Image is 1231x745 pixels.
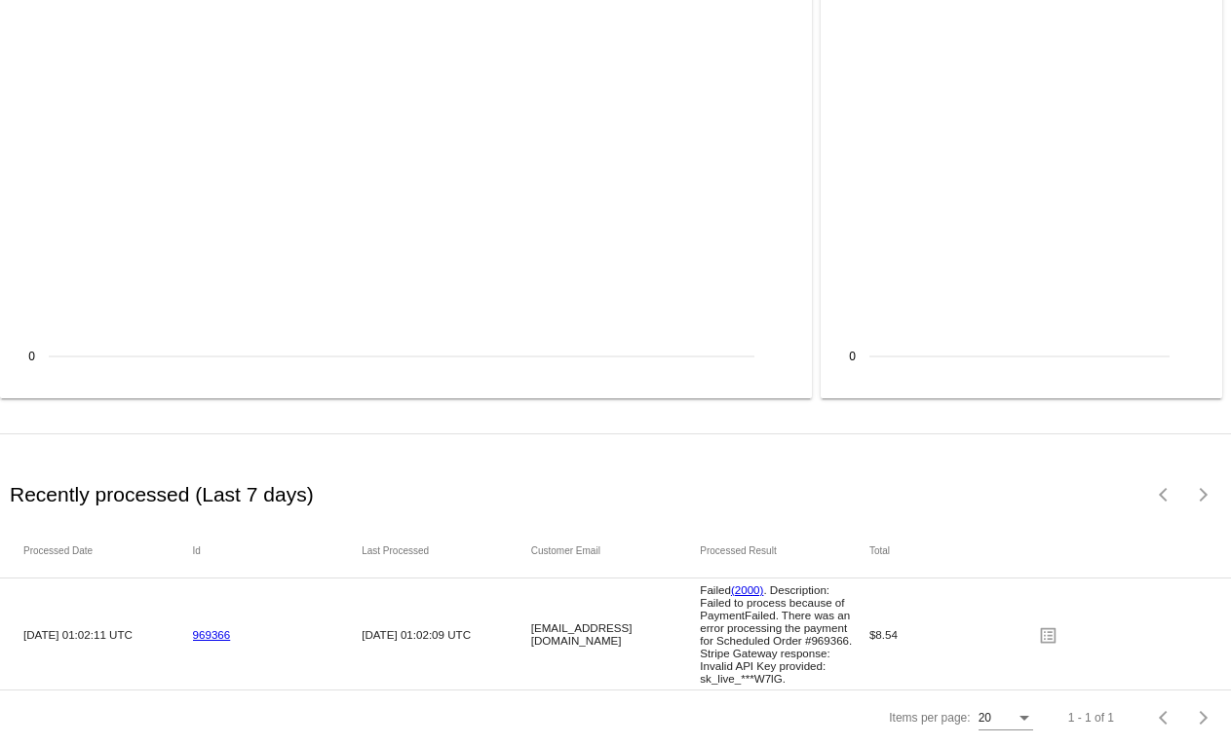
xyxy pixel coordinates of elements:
div: 1 - 1 of 1 [1068,711,1114,725]
a: (2000) [731,583,764,596]
mat-header-cell: Processed Result [700,545,869,556]
span: Failed . Description: Failed to process because of PaymentFailed. There was an error processing t... [700,583,852,685]
mat-header-cell: Processed Date [23,545,193,556]
mat-header-cell: Last Processed [362,545,531,556]
mat-cell: [DATE] 01:02:11 UTC [23,623,193,646]
mat-header-cell: Total [869,545,1039,556]
mat-header-cell: Id [193,545,363,556]
span: 20 [979,711,991,725]
div: Items per page: [889,711,970,725]
mat-cell: [EMAIL_ADDRESS][DOMAIN_NAME] [531,616,701,652]
mat-icon: list_alt [1038,619,1061,650]
button: Next page [1184,475,1223,514]
text: 0 [849,350,856,363]
h2: Recently processed (Last 7 days) [10,483,314,506]
mat-cell: [DATE] 01:02:09 UTC [362,623,531,646]
button: Previous page [1145,698,1184,737]
mat-select: Items per page: [979,712,1033,726]
text: 0 [28,350,35,363]
mat-header-cell: Customer Email [531,545,701,556]
mat-cell: $8.54 [869,623,1039,646]
button: Previous page [1145,475,1184,514]
a: 969366 [193,628,231,641]
button: Next page [1184,698,1223,737]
